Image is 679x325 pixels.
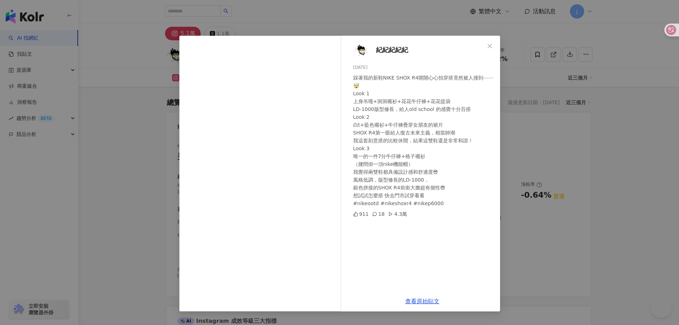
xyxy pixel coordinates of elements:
div: 4.3萬 [388,210,407,218]
span: close [487,43,493,49]
span: 紀紀紀紀紀 [376,45,408,55]
a: 查看原始貼文 [405,298,439,305]
button: Close [483,39,497,53]
div: 踩著我的新鞋NIKE SHOX R4開開心心拍穿搭竟然被人撞到⋯⋯🤯 Look 1 上身吊嘎+洞洞襯衫+花花牛仔褲+花花提袋 LD-1000版型修長，給人old school 的感覺十分百搭 L... [353,74,494,207]
img: KOL Avatar [353,41,370,59]
div: 911 [353,210,369,218]
div: 18 [372,210,385,218]
a: KOL Avatar紀紀紀紀紀 [353,41,484,59]
div: [DATE] [353,64,494,71]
